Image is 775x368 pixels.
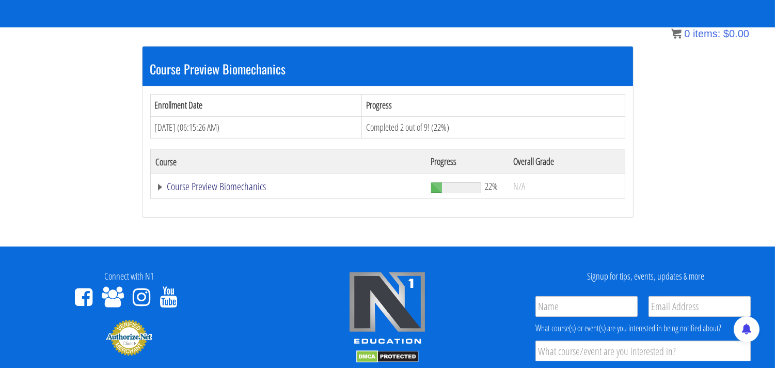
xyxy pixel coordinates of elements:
td: [DATE] (06:15:26 AM) [150,116,361,139]
th: Progress [361,94,625,116]
img: Authorize.Net Merchant - Click to Verify [106,319,152,356]
span: items: [693,28,720,39]
th: Course [150,149,425,174]
h3: Course Preview Biomechanics [150,62,625,75]
h4: Connect with N1 [8,271,250,282]
h4: Signup for tips, events, updates & more [525,271,767,282]
span: 22% [485,180,498,192]
span: $ [723,28,729,39]
input: Email Address [649,296,751,317]
div: What course(s) or event(s) are you interested in being notified about? [535,322,751,334]
td: N/A [508,174,625,199]
input: Name [535,296,638,317]
a: 0 items: $0.00 [671,28,749,39]
th: Progress [425,149,508,174]
a: Course Preview Biomechanics [156,181,421,192]
input: What course/event are you interested in? [535,341,751,361]
bdi: 0.00 [723,28,749,39]
th: Overall Grade [508,149,625,174]
span: 0 [684,28,690,39]
img: icon11.png [671,28,682,39]
img: n1-edu-logo [349,271,426,348]
td: Completed 2 out of 9! (22%) [361,116,625,139]
th: Enrollment Date [150,94,361,116]
img: DMCA.com Protection Status [356,350,419,363]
